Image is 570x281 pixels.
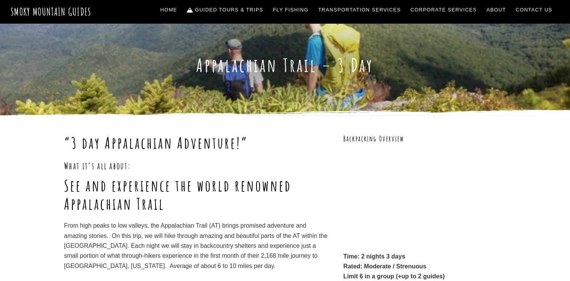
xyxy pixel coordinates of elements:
a: Smoky Mountain Guides [11,5,91,18]
a: Transportation Services [315,2,403,18]
a: Corporate Services [408,2,480,18]
a: Contact Us [513,2,556,18]
h1: “3 day Appalachian Adventure!” [64,134,329,152]
a: Fly Fishing [270,2,312,18]
a: About [484,2,509,18]
strong: Limit 6 in a group (+up to 2 guides) [343,273,445,279]
h1: See and experience the world renowned Appalachian Trail [64,177,329,213]
h3: Backpacking Overview [343,134,506,144]
strong: Rated: Moderate / Strenuous [343,263,426,270]
a: Home [157,2,180,18]
a: Guided Tours & Trips [184,2,266,18]
h3: What it’s all about: [64,160,329,172]
p: From high peaks to low valleys, the Appalachian Trail (AT) brings promised adventure and amazing ... [64,221,329,271]
h1: Appalachian Trail – 3 Day [64,54,506,76]
strong: Time: 2 nights 3 days [343,253,405,260]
